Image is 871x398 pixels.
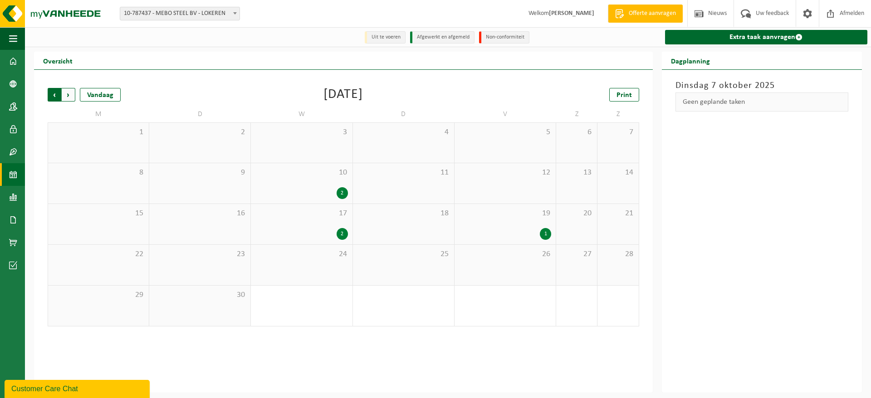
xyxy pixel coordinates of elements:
[149,106,251,122] td: D
[357,127,450,137] span: 4
[53,290,144,300] span: 29
[337,187,348,199] div: 2
[561,249,592,259] span: 27
[255,168,347,178] span: 10
[120,7,240,20] span: 10-787437 - MEBO STEEL BV - LOKEREN
[479,31,529,44] li: Non-conformiteit
[459,209,551,218] span: 19
[353,106,455,122] td: D
[53,249,144,259] span: 22
[665,30,867,44] a: Extra taak aanvragen
[255,127,347,137] span: 3
[459,127,551,137] span: 5
[602,127,634,137] span: 7
[48,88,61,102] span: Vorige
[602,168,634,178] span: 14
[455,106,556,122] td: V
[154,127,246,137] span: 2
[410,31,475,44] li: Afgewerkt en afgemeld
[62,88,75,102] span: Volgende
[617,92,632,99] span: Print
[626,9,678,18] span: Offerte aanvragen
[561,209,592,218] span: 20
[602,209,634,218] span: 21
[459,249,551,259] span: 26
[337,228,348,240] div: 2
[255,209,347,218] span: 17
[80,88,121,102] div: Vandaag
[549,10,594,17] strong: [PERSON_NAME]
[675,79,848,92] h3: Dinsdag 7 oktober 2025
[154,249,246,259] span: 23
[357,168,450,178] span: 11
[608,5,683,23] a: Offerte aanvragen
[48,106,149,122] td: M
[561,168,592,178] span: 13
[609,88,639,102] a: Print
[154,209,246,218] span: 16
[53,127,144,137] span: 1
[255,249,347,259] span: 24
[662,52,719,69] h2: Dagplanning
[154,290,246,300] span: 30
[540,228,551,240] div: 1
[602,249,634,259] span: 28
[53,209,144,218] span: 15
[53,168,144,178] span: 8
[365,31,406,44] li: Uit te voeren
[459,168,551,178] span: 12
[556,106,597,122] td: Z
[675,92,848,112] div: Geen geplande taken
[561,127,592,137] span: 6
[5,378,152,398] iframe: chat widget
[34,52,82,69] h2: Overzicht
[357,209,450,218] span: 18
[597,106,639,122] td: Z
[154,168,246,178] span: 9
[251,106,352,122] td: W
[323,88,363,102] div: [DATE]
[357,249,450,259] span: 25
